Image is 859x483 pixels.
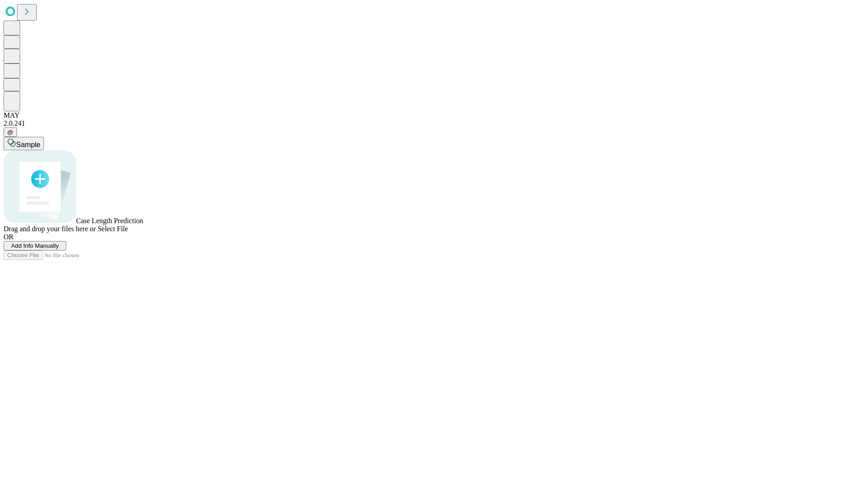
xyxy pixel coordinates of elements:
div: MAY [4,111,855,119]
button: Sample [4,137,44,150]
button: Add Info Manually [4,241,66,250]
span: Add Info Manually [11,242,59,249]
span: OR [4,233,13,241]
button: @ [4,127,17,137]
span: @ [7,129,13,136]
span: Sample [16,141,40,148]
div: 2.0.241 [4,119,855,127]
span: Drag and drop your files here or [4,225,96,233]
span: Select File [98,225,128,233]
span: Case Length Prediction [76,217,143,225]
